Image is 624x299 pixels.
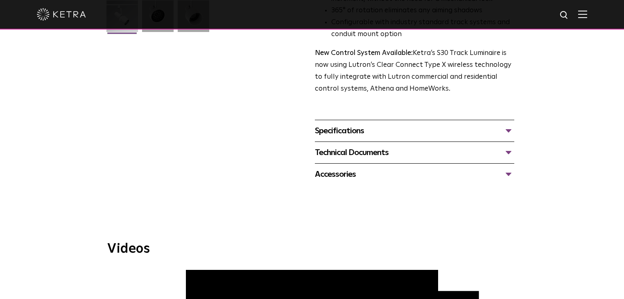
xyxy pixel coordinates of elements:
[315,146,514,159] div: Technical Documents
[315,48,514,95] p: Ketra’s S30 Track Luminaire is now using Lutron’s Clear Connect Type X wireless technology to ful...
[315,168,514,181] div: Accessories
[315,124,514,137] div: Specifications
[37,8,86,21] img: ketra-logo-2019-white
[315,50,413,57] strong: New Control System Available:
[107,242,517,256] h3: Videos
[559,10,570,21] img: search icon
[578,10,587,18] img: Hamburger%20Nav.svg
